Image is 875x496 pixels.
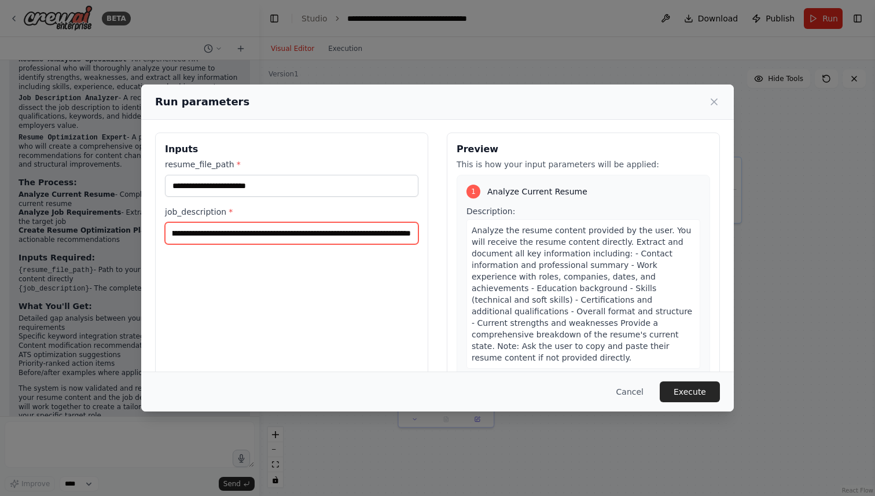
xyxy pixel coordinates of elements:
[165,159,418,170] label: resume_file_path
[457,142,710,156] h3: Preview
[660,381,720,402] button: Execute
[165,142,418,156] h3: Inputs
[487,186,587,197] span: Analyze Current Resume
[466,207,515,216] span: Description:
[165,206,418,218] label: job_description
[466,185,480,199] div: 1
[155,94,249,110] h2: Run parameters
[607,381,653,402] button: Cancel
[472,226,692,362] span: Analyze the resume content provided by the user. You will receive the resume content directly. Ex...
[457,159,710,170] p: This is how your input parameters will be applied:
